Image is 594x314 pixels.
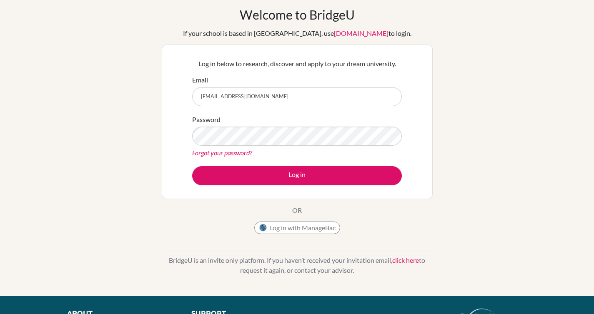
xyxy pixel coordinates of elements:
[292,205,302,215] p: OR
[192,115,221,125] label: Password
[334,29,388,37] a: [DOMAIN_NAME]
[192,166,402,185] button: Log in
[240,7,355,22] h1: Welcome to BridgeU
[254,222,340,234] button: Log in with ManageBac
[192,149,252,157] a: Forgot your password?
[162,255,433,275] p: BridgeU is an invite only platform. If you haven’t received your invitation email, to request it ...
[392,256,419,264] a: click here
[183,28,411,38] div: If your school is based in [GEOGRAPHIC_DATA], use to login.
[192,75,208,85] label: Email
[192,59,402,69] p: Log in below to research, discover and apply to your dream university.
